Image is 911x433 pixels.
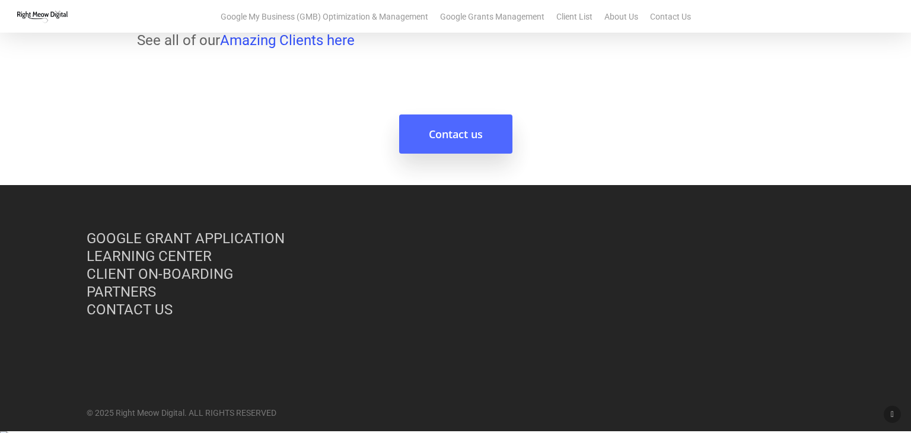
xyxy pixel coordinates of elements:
[220,32,355,49] a: Amazing Clients here
[556,11,593,23] a: Client List
[440,11,544,23] a: Google Grants Management
[87,406,386,419] p: © 2025 Right Meow Digital. ALL RIGHTS RESERVED
[87,266,233,282] a: CLIENT ON-BOARDING
[604,11,638,23] a: About Us
[87,301,173,318] a: CONTACT US
[429,128,483,140] span: Contact us
[221,11,428,23] a: Google My Business (GMB) Optimization & Management
[650,11,691,23] a: Contact Us
[87,230,285,247] a: GOOGLE GRANT APPLICATION
[87,284,156,300] a: PARTNERS
[399,114,512,154] a: Contact us
[137,31,774,49] p: See all of our
[87,248,212,265] a: LEARNING CENTER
